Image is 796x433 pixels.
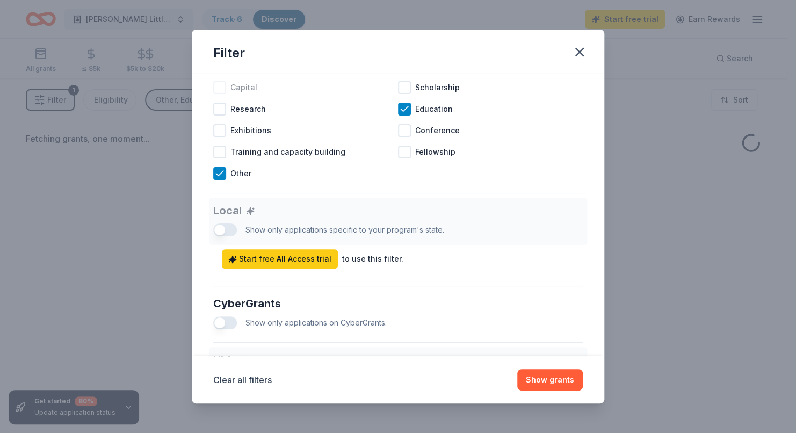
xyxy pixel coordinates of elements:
[230,167,251,180] span: Other
[415,103,453,116] span: Education
[230,146,345,158] span: Training and capacity building
[222,249,338,269] a: Start free All Access trial
[228,252,331,265] span: Start free All Access trial
[213,295,583,312] div: CyberGrants
[517,369,583,391] button: Show grants
[415,146,455,158] span: Fellowship
[230,103,266,116] span: Research
[415,124,460,137] span: Conference
[213,45,245,62] div: Filter
[342,252,403,265] div: to use this filter.
[415,81,460,94] span: Scholarship
[213,373,272,386] button: Clear all filters
[245,318,387,327] span: Show only applications on CyberGrants.
[230,124,271,137] span: Exhibitions
[230,81,257,94] span: Capital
